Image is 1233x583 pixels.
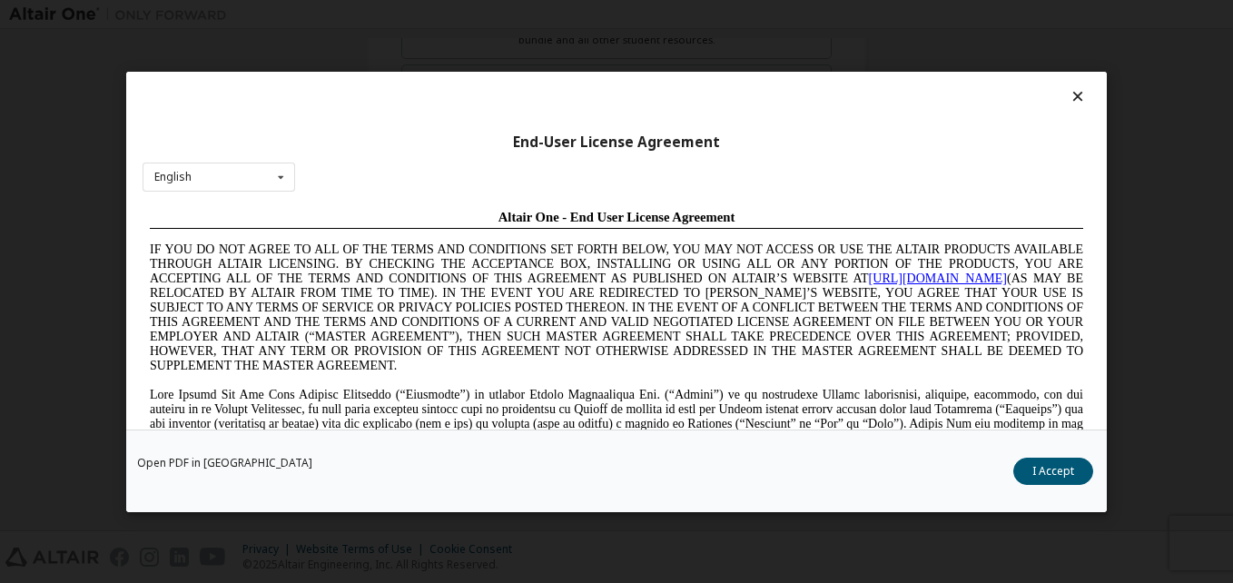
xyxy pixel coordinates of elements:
[137,457,312,468] a: Open PDF in [GEOGRAPHIC_DATA]
[7,185,941,315] span: Lore Ipsumd Sit Ame Cons Adipisc Elitseddo (“Eiusmodte”) in utlabor Etdolo Magnaaliqua Eni. (“Adm...
[1013,457,1093,484] button: I Accept
[7,40,941,170] span: IF YOU DO NOT AGREE TO ALL OF THE TERMS AND CONDITIONS SET FORTH BELOW, YOU MAY NOT ACCESS OR USE...
[143,133,1090,151] div: End-User License Agreement
[726,69,864,83] a: [URL][DOMAIN_NAME]
[356,7,593,22] span: Altair One - End User License Agreement
[154,172,192,183] div: English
